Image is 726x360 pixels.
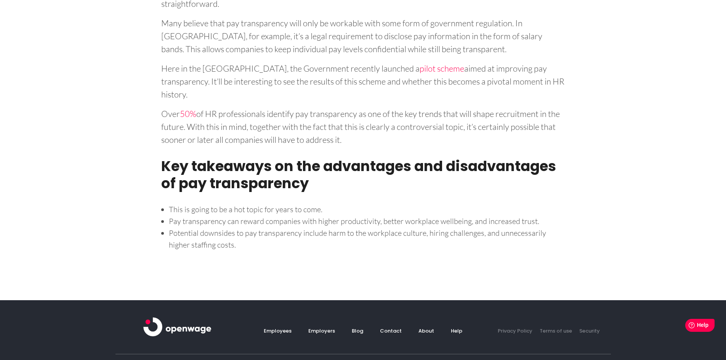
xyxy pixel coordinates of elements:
[161,156,272,176] strong: Key takeaways
[574,327,600,334] a: Security
[169,203,565,215] li: This is going to be a hot topic for years to come.
[372,327,402,334] a: Contact
[411,327,434,334] a: About
[161,59,565,101] p: Here in the [GEOGRAPHIC_DATA], the Government recently launched a aimed at improving pay transpar...
[180,109,196,119] a: 50%
[161,105,565,146] p: Over of HR professionals identify pay transparency as one of the key trends that will shape recru...
[301,327,335,334] a: Employers
[169,215,565,227] li: Pay transparency can reward companies with higher productivity, better workplace wellbeing, and i...
[143,317,211,336] img: footer_logo.png
[498,327,532,334] a: Privacy Policy
[443,327,462,334] a: Help
[264,327,292,334] a: Employees
[169,227,565,251] li: Potential downsides to pay transparency include harm to the workplace culture, hiring challenges,...
[420,63,464,74] a: pilot scheme
[344,327,363,334] a: Blog
[534,327,572,334] a: Terms of use
[161,14,565,56] p: Many believe that pay transparency will only be workable with some form of government regulation....
[658,316,718,337] iframe: Help widget launcher
[161,156,556,193] strong: on the advantages and disadvantages of pay transparency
